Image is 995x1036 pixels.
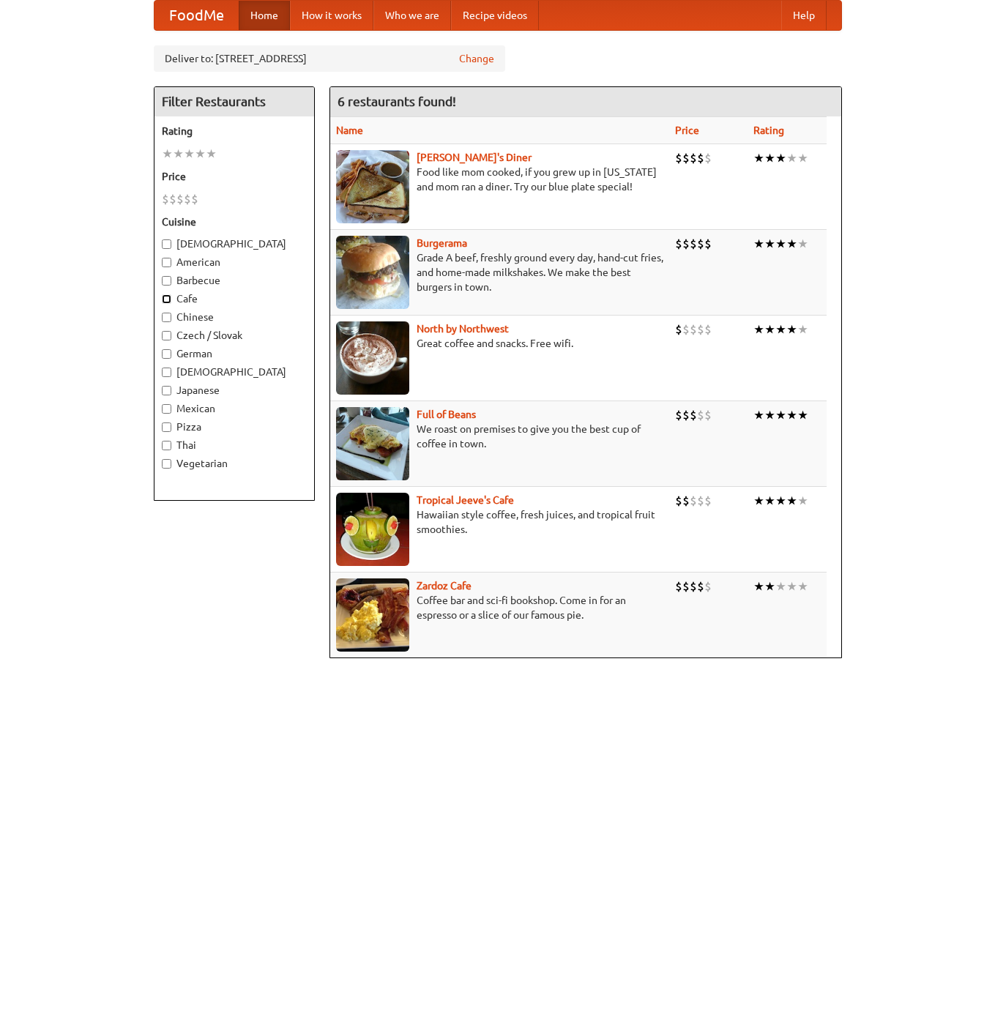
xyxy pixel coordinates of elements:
[417,323,509,335] b: North by Northwest
[336,493,409,566] img: jeeves.jpg
[753,236,764,252] li: ★
[154,45,505,72] div: Deliver to: [STREET_ADDRESS]
[162,401,307,416] label: Mexican
[697,493,704,509] li: $
[682,493,690,509] li: $
[753,124,784,136] a: Rating
[162,420,307,434] label: Pizza
[786,321,797,338] li: ★
[417,580,472,592] a: Zardoz Cafe
[764,493,775,509] li: ★
[704,407,712,423] li: $
[786,407,797,423] li: ★
[675,407,682,423] li: $
[675,124,699,136] a: Price
[690,321,697,338] li: $
[797,578,808,595] li: ★
[675,321,682,338] li: $
[162,258,171,267] input: American
[162,294,171,304] input: Cafe
[162,422,171,432] input: Pizza
[417,409,476,420] b: Full of Beans
[162,215,307,229] h5: Cuisine
[704,321,712,338] li: $
[417,152,532,163] a: [PERSON_NAME]'s Diner
[191,191,198,207] li: $
[336,321,409,395] img: north.jpg
[336,165,663,194] p: Food like mom cooked, if you grew up in [US_STATE] and mom ran a diner. Try our blue plate special!
[775,578,786,595] li: ★
[173,146,184,162] li: ★
[690,578,697,595] li: $
[675,150,682,166] li: $
[162,328,307,343] label: Czech / Slovak
[162,349,171,359] input: German
[704,578,712,595] li: $
[184,146,195,162] li: ★
[697,321,704,338] li: $
[373,1,451,30] a: Who we are
[797,236,808,252] li: ★
[675,236,682,252] li: $
[781,1,827,30] a: Help
[753,407,764,423] li: ★
[786,150,797,166] li: ★
[764,150,775,166] li: ★
[451,1,539,30] a: Recipe videos
[797,321,808,338] li: ★
[697,150,704,166] li: $
[764,578,775,595] li: ★
[336,336,663,351] p: Great coffee and snacks. Free wifi.
[682,578,690,595] li: $
[162,124,307,138] h5: Rating
[690,150,697,166] li: $
[753,150,764,166] li: ★
[162,441,171,450] input: Thai
[417,494,514,506] a: Tropical Jeeve's Cafe
[704,236,712,252] li: $
[697,407,704,423] li: $
[162,368,171,377] input: [DEMOGRAPHIC_DATA]
[775,407,786,423] li: ★
[162,236,307,251] label: [DEMOGRAPHIC_DATA]
[162,255,307,269] label: American
[675,493,682,509] li: $
[797,150,808,166] li: ★
[162,191,169,207] li: $
[336,407,409,480] img: beans.jpg
[797,493,808,509] li: ★
[162,273,307,288] label: Barbecue
[775,321,786,338] li: ★
[336,593,663,622] p: Coffee bar and sci-fi bookshop. Come in for an espresso or a slice of our famous pie.
[162,146,173,162] li: ★
[797,407,808,423] li: ★
[775,493,786,509] li: ★
[162,386,171,395] input: Japanese
[753,321,764,338] li: ★
[239,1,290,30] a: Home
[336,250,663,294] p: Grade A beef, freshly ground every day, hand-cut fries, and home-made milkshakes. We make the bes...
[338,94,456,108] ng-pluralize: 6 restaurants found!
[336,124,363,136] a: Name
[162,331,171,340] input: Czech / Slovak
[764,407,775,423] li: ★
[775,150,786,166] li: ★
[753,493,764,509] li: ★
[162,365,307,379] label: [DEMOGRAPHIC_DATA]
[704,493,712,509] li: $
[162,404,171,414] input: Mexican
[184,191,191,207] li: $
[154,87,314,116] h4: Filter Restaurants
[690,236,697,252] li: $
[162,456,307,471] label: Vegetarian
[162,169,307,184] h5: Price
[675,578,682,595] li: $
[162,438,307,452] label: Thai
[682,236,690,252] li: $
[162,383,307,398] label: Japanese
[195,146,206,162] li: ★
[690,407,697,423] li: $
[682,150,690,166] li: $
